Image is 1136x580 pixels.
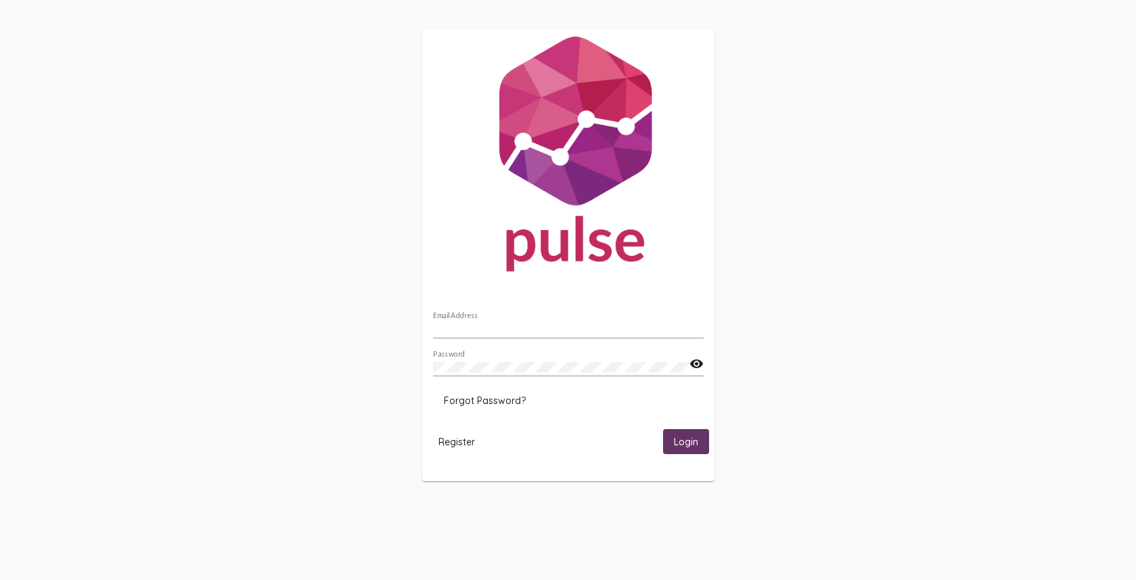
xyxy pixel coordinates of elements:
[444,395,526,407] span: Forgot Password?
[438,436,475,448] span: Register
[433,388,537,413] button: Forgot Password?
[663,429,709,454] button: Login
[422,29,714,285] img: Pulse For Good Logo
[689,356,704,372] mat-icon: visibility
[428,429,486,454] button: Register
[674,436,698,448] span: Login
